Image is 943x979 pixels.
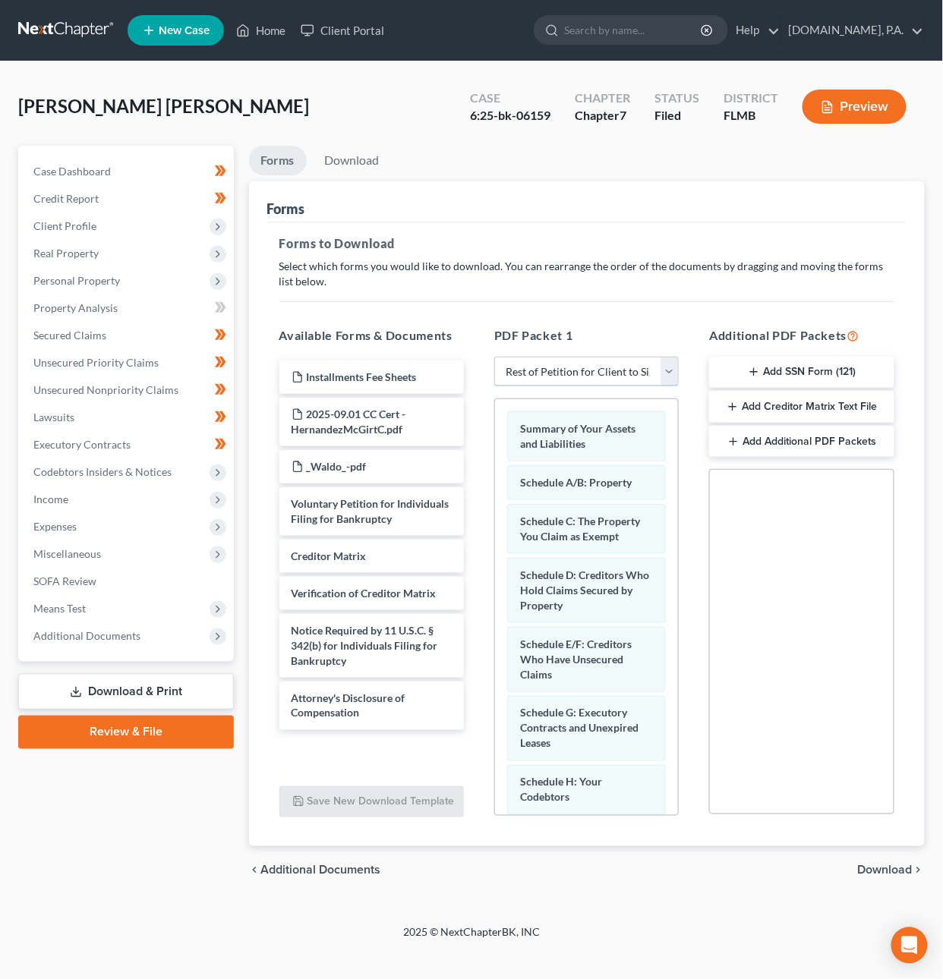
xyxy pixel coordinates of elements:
span: [PERSON_NAME] [PERSON_NAME] [18,95,309,117]
h5: Forms to Download [279,235,895,253]
span: Miscellaneous [33,547,101,560]
div: FLMB [724,107,778,124]
span: Unsecured Priority Claims [33,356,159,369]
a: Forms [249,146,307,175]
div: Chapter [575,90,630,107]
span: Unsecured Nonpriority Claims [33,383,178,396]
div: 6:25-bk-06159 [470,107,550,124]
a: chevron_left Additional Documents [249,864,381,877]
button: Download chevron_right [858,864,925,877]
span: Creditor Matrix [292,549,367,562]
a: Lawsuits [21,404,234,431]
i: chevron_right [913,864,925,877]
a: Download [313,146,392,175]
span: New Case [159,25,210,36]
span: _Waldo_-pdf [307,460,367,473]
div: District [724,90,778,107]
h5: PDF Packet 1 [494,326,679,345]
span: Codebtors Insiders & Notices [33,465,172,478]
span: Verification of Creditor Matrix [292,587,437,600]
span: Attorney's Disclosure of Compensation [292,691,405,719]
button: Save New Download Template [279,786,464,818]
span: Schedule D: Creditors Who Hold Claims Secured by Property [520,568,649,612]
h5: Additional PDF Packets [709,326,894,345]
span: Notice Required by 11 U.S.C. § 342(b) for Individuals Filing for Bankruptcy [292,624,438,667]
a: Download & Print [18,674,234,710]
div: 2025 © NextChapterBK, INC [39,925,904,952]
a: Home [229,17,293,44]
span: Client Profile [33,219,96,232]
span: Property Analysis [33,301,118,314]
a: Review & File [18,716,234,749]
div: Case [470,90,550,107]
a: [DOMAIN_NAME], P.A. [781,17,924,44]
span: Case Dashboard [33,165,111,178]
button: Add SSN Form (121) [709,357,894,389]
a: SOFA Review [21,568,234,595]
button: Add Additional PDF Packets [709,426,894,458]
div: Status [654,90,699,107]
div: Chapter [575,107,630,124]
span: Lawsuits [33,411,74,423]
span: Schedule E/F: Creditors Who Have Unsecured Claims [520,637,632,681]
span: Means Test [33,602,86,615]
span: Expenses [33,520,77,533]
span: Secured Claims [33,329,106,342]
button: Add Creditor Matrix Text File [709,391,894,423]
span: Credit Report [33,192,99,205]
span: SOFA Review [33,574,96,587]
p: Select which forms you would like to download. You can rearrange the order of the documents by dr... [279,259,895,289]
a: Unsecured Nonpriority Claims [21,376,234,404]
a: Help [729,17,780,44]
span: Additional Documents [33,629,140,642]
span: Summary of Your Assets and Liabilities [520,422,635,450]
span: Installments Fee Sheets [307,370,417,383]
a: Property Analysis [21,294,234,322]
span: 2025-09.01 CC Cert - HernandezMcGirtC.pdf [292,408,406,436]
span: Schedule A/B: Property [520,476,632,489]
span: Additional Documents [261,864,381,877]
h5: Available Forms & Documents [279,326,464,345]
a: Executory Contracts [21,431,234,458]
button: Preview [803,90,907,124]
a: Client Portal [293,17,392,44]
div: Filed [654,107,699,124]
span: Real Property [33,247,99,260]
div: Open Intercom Messenger [891,927,928,964]
span: Income [33,493,68,505]
span: Executory Contracts [33,438,131,451]
input: Search by name... [564,16,703,44]
span: Schedule C: The Property You Claim as Exempt [520,515,640,543]
span: Download [858,864,913,877]
a: Unsecured Priority Claims [21,349,234,376]
a: Secured Claims [21,322,234,349]
span: Schedule G: Executory Contracts and Unexpired Leases [520,707,639,750]
div: Forms [267,200,305,218]
span: Personal Property [33,274,120,287]
a: Case Dashboard [21,158,234,185]
i: chevron_left [249,864,261,877]
a: Credit Report [21,185,234,212]
span: 7 [620,108,626,122]
span: Voluntary Petition for Individuals Filing for Bankruptcy [292,497,449,525]
span: Schedule H: Your Codebtors [520,776,602,804]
